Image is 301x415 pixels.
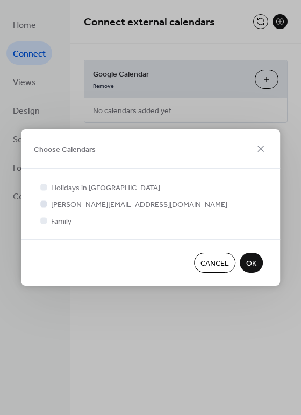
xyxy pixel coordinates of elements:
span: Choose Calendars [34,144,96,155]
span: Holidays in [GEOGRAPHIC_DATA] [51,183,160,194]
button: OK [240,253,263,273]
span: [PERSON_NAME][EMAIL_ADDRESS][DOMAIN_NAME] [51,199,227,211]
button: Cancel [194,253,235,273]
span: OK [246,258,256,269]
span: Family [51,216,71,227]
span: Cancel [200,258,229,269]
